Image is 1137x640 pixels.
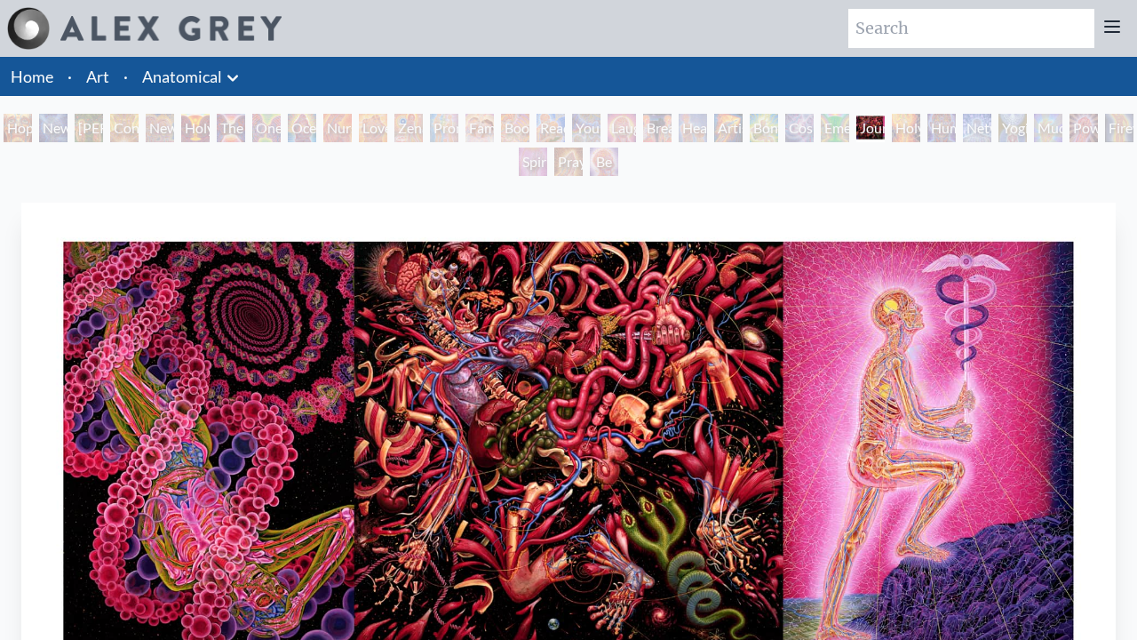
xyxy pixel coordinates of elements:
[146,114,174,142] div: New Man New Woman
[252,114,281,142] div: One Taste
[785,114,814,142] div: Cosmic Lovers
[821,114,849,142] div: Emerald Grail
[116,57,135,96] li: ·
[856,114,885,142] div: Journey of the Wounded Healer
[750,114,778,142] div: Bond
[519,148,547,176] div: Spirit Animates the Flesh
[927,114,956,142] div: Human Geometry
[75,114,103,142] div: [PERSON_NAME] & Eve
[1069,114,1098,142] div: Power to the Peaceful
[501,114,529,142] div: Boo-boo
[590,148,618,176] div: Be a Good Human Being
[963,114,991,142] div: Networks
[86,64,109,89] a: Art
[110,114,139,142] div: Contemplation
[608,114,636,142] div: Laughing Man
[1105,114,1133,142] div: Firewalking
[142,64,222,89] a: Anatomical
[1034,114,1062,142] div: Mudra
[554,148,583,176] div: Praying Hands
[465,114,494,142] div: Family
[288,114,316,142] div: Ocean of Love Bliss
[679,114,707,142] div: Healing
[11,67,53,86] a: Home
[359,114,387,142] div: Love Circuit
[430,114,458,142] div: Promise
[848,9,1094,48] input: Search
[181,114,210,142] div: Holy Grail
[537,114,565,142] div: Reading
[998,114,1027,142] div: Yogi & the Möbius Sphere
[572,114,600,142] div: Young & Old
[4,114,32,142] div: Hope
[714,114,743,142] div: Artist's Hand
[892,114,920,142] div: Holy Fire
[323,114,352,142] div: Nursing
[217,114,245,142] div: The Kiss
[394,114,423,142] div: Zena Lotus
[643,114,672,142] div: Breathing
[60,57,79,96] li: ·
[39,114,68,142] div: New Man [DEMOGRAPHIC_DATA]: [DEMOGRAPHIC_DATA] Mind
